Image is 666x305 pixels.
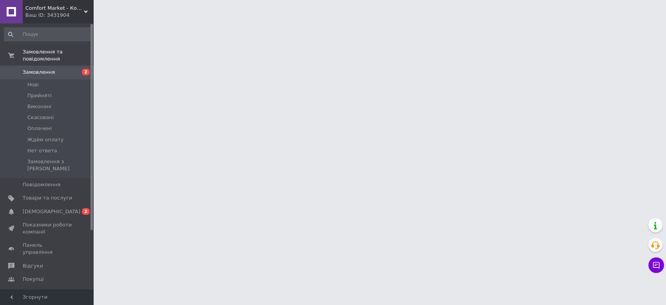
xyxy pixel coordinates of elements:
span: Comfort Market - Комфорт та затишок для всієї родини! [25,5,84,12]
span: [DEMOGRAPHIC_DATA] [23,208,80,215]
input: Пошук [4,27,92,41]
span: Замовлення та повідомлення [23,48,94,62]
span: Скасовані [27,114,54,121]
span: Замовлення [23,69,55,76]
span: Панель управління [23,242,72,256]
span: Покупці [23,276,44,283]
span: 2 [82,208,90,215]
span: Відгуки [23,262,43,269]
span: Нові [27,81,39,88]
div: Ваш ID: 3431904 [25,12,94,19]
span: Повідомлення [23,181,60,188]
span: Замовлення з [PERSON_NAME] [27,158,91,172]
span: Каталог ProSale [23,289,65,296]
span: Показники роботи компанії [23,221,72,235]
button: Чат з покупцем [648,257,664,273]
span: Ждём оплату [27,136,64,143]
span: Виконані [27,103,52,110]
span: Оплачені [27,125,52,132]
span: Прийняті [27,92,52,99]
span: Товари та послуги [23,194,72,202]
span: 2 [82,69,90,75]
span: Нет ответа [27,147,57,154]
